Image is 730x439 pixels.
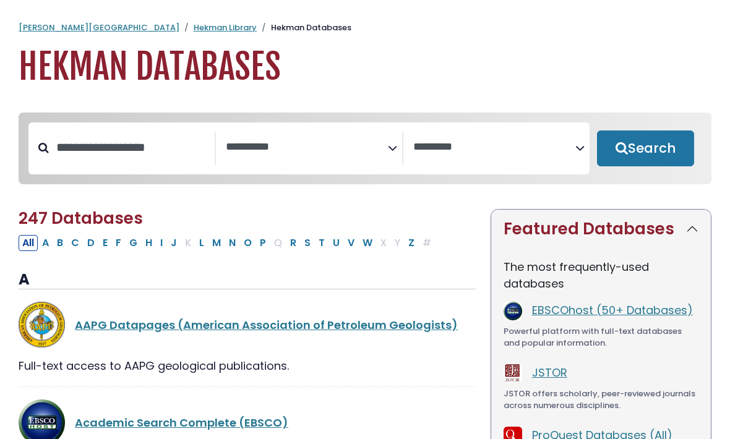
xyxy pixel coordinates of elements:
[19,207,143,229] span: 247 Databases
[19,271,476,289] h3: A
[504,388,698,412] div: JSTOR offers scholarly, peer-reviewed journals across numerous disciplines.
[19,235,38,251] button: All
[19,234,436,250] div: Alpha-list to filter by first letter of database name
[491,210,711,249] button: Featured Databases
[194,22,257,33] a: Hekman Library
[19,113,711,184] nav: Search filters
[344,235,358,251] button: Filter Results V
[597,130,694,166] button: Submit for Search Results
[504,325,698,349] div: Powerful platform with full-text databases and popular information.
[157,235,166,251] button: Filter Results I
[532,302,693,318] a: EBSCOhost (50+ Databases)
[226,141,388,154] textarea: Search
[329,235,343,251] button: Filter Results U
[256,235,270,251] button: Filter Results P
[142,235,156,251] button: Filter Results H
[286,235,300,251] button: Filter Results R
[99,235,111,251] button: Filter Results E
[167,235,181,251] button: Filter Results J
[195,235,208,251] button: Filter Results L
[53,235,67,251] button: Filter Results B
[240,235,255,251] button: Filter Results O
[315,235,328,251] button: Filter Results T
[49,137,215,158] input: Search database by title or keyword
[19,22,711,34] nav: breadcrumb
[208,235,225,251] button: Filter Results M
[225,235,239,251] button: Filter Results N
[112,235,125,251] button: Filter Results F
[84,235,98,251] button: Filter Results D
[75,317,458,333] a: AAPG Datapages (American Association of Petroleum Geologists)
[38,235,53,251] button: Filter Results A
[126,235,141,251] button: Filter Results G
[257,22,351,34] li: Hekman Databases
[504,258,698,292] p: The most frequently-used databases
[532,365,567,380] a: JSTOR
[19,357,476,374] div: Full-text access to AAPG geological publications.
[301,235,314,251] button: Filter Results S
[413,141,575,154] textarea: Search
[19,22,179,33] a: [PERSON_NAME][GEOGRAPHIC_DATA]
[75,415,288,430] a: Academic Search Complete (EBSCO)
[67,235,83,251] button: Filter Results C
[405,235,418,251] button: Filter Results Z
[359,235,376,251] button: Filter Results W
[19,46,711,88] h1: Hekman Databases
